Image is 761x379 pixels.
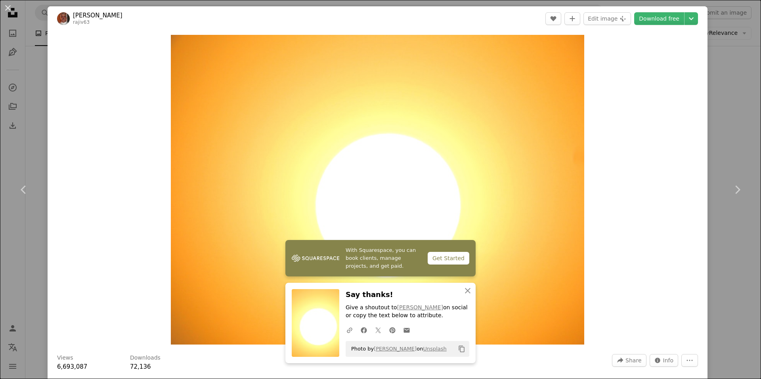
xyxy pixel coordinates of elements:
button: Choose download size [685,12,698,25]
a: With Squarespace, you can book clients, manage projects, and get paid.Get Started [285,240,476,276]
a: [PERSON_NAME] [374,346,417,352]
a: rajiv63 [73,19,90,25]
button: Like [545,12,561,25]
button: Stats about this image [650,354,679,367]
button: Add to Collection [564,12,580,25]
span: Share [625,354,641,366]
a: Share over email [400,322,414,338]
a: Next [713,152,761,228]
div: Get Started [428,252,469,265]
button: Zoom in on this image [171,35,584,345]
a: Download free [634,12,684,25]
button: More Actions [681,354,698,367]
button: Share this image [612,354,646,367]
span: Photo by on [347,343,447,355]
h3: Say thanks! [346,289,469,301]
a: Share on Pinterest [385,322,400,338]
img: file-1747939142011-51e5cc87e3c9 [292,252,339,264]
img: Go to Rajiv Bajaj's profile [57,12,70,25]
img: blue sky with white clouds during daytime [171,35,584,345]
span: 6,693,087 [57,363,87,370]
h3: Downloads [130,354,161,362]
span: 72,136 [130,363,151,370]
button: Edit image [583,12,631,25]
button: Copy to clipboard [455,342,468,356]
a: Share on Twitter [371,322,385,338]
p: Give a shoutout to on social or copy the text below to attribute. [346,304,469,320]
a: [PERSON_NAME] [397,304,443,310]
a: [PERSON_NAME] [73,11,122,19]
span: With Squarespace, you can book clients, manage projects, and get paid. [346,246,421,270]
h3: Views [57,354,73,362]
a: Unsplash [423,346,446,352]
a: Share on Facebook [357,322,371,338]
span: Info [663,354,674,366]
